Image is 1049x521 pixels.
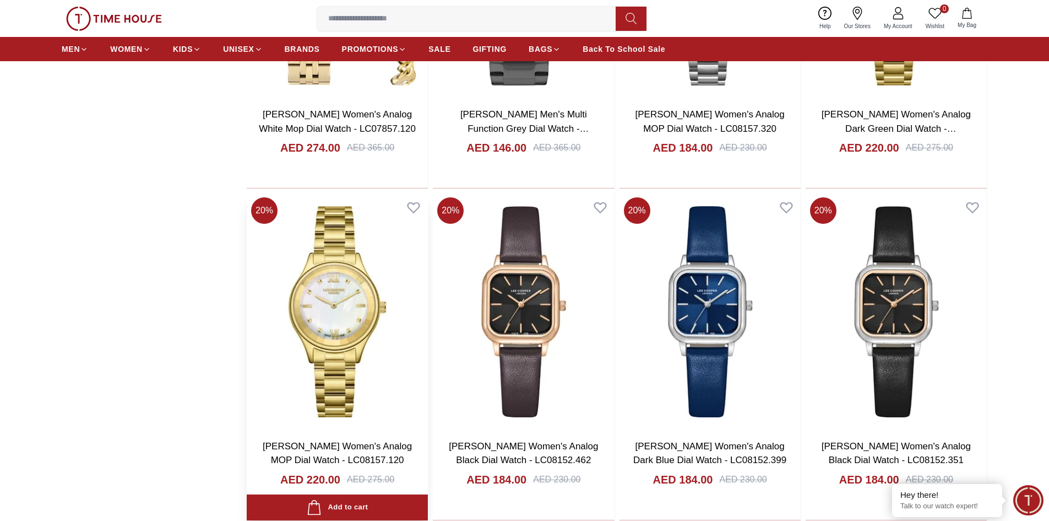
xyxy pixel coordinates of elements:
[62,39,88,59] a: MEN
[813,4,838,33] a: Help
[840,22,875,30] span: Our Stores
[472,39,507,59] a: GIFTING
[259,109,416,134] a: [PERSON_NAME] Women's Analog White Mop Dial Watch - LC07857.120
[66,7,162,31] img: ...
[280,140,340,155] h4: AED 274.00
[633,441,786,466] a: [PERSON_NAME] Women's Analog Dark Blue Dial Watch - LC08152.399
[951,6,983,31] button: My Bag
[223,44,254,55] span: UNISEX
[906,141,953,154] div: AED 275.00
[839,472,899,487] h4: AED 184.00
[110,39,151,59] a: WOMEN
[529,39,561,59] a: BAGS
[62,44,80,55] span: MEN
[624,197,650,224] span: 20 %
[906,473,953,486] div: AED 230.00
[280,472,340,487] h4: AED 220.00
[342,44,399,55] span: PROMOTIONS
[342,39,407,59] a: PROMOTIONS
[307,500,368,515] div: Add to cart
[900,502,994,511] p: Talk to our watch expert!
[1013,485,1043,515] div: Chat Widget
[822,441,971,466] a: [PERSON_NAME] Women's Analog Black Dial Watch - LC08152.351
[251,197,278,224] span: 20 %
[347,473,394,486] div: AED 275.00
[900,490,994,501] div: Hey there!
[806,193,987,430] img: Lee Cooper Women's Analog Black Dial Watch - LC08152.351
[428,39,450,59] a: SALE
[583,39,665,59] a: Back To School Sale
[433,193,614,430] img: Lee Cooper Women's Analog Black Dial Watch - LC08152.462
[810,197,836,224] span: 20 %
[533,473,580,486] div: AED 230.00
[635,109,784,134] a: [PERSON_NAME] Women's Analog MOP Dial Watch - LC08157.320
[653,472,713,487] h4: AED 184.00
[529,44,552,55] span: BAGS
[466,140,526,155] h4: AED 146.00
[719,473,767,486] div: AED 230.00
[428,44,450,55] span: SALE
[838,4,877,33] a: Our Stores
[921,22,949,30] span: Wishlist
[533,141,580,154] div: AED 365.00
[953,21,981,29] span: My Bag
[815,22,835,30] span: Help
[173,39,201,59] a: KIDS
[110,44,143,55] span: WOMEN
[460,109,589,148] a: [PERSON_NAME] Men's Multi Function Grey Dial Watch - LC07562.060
[347,141,394,154] div: AED 365.00
[285,39,320,59] a: BRANDS
[449,441,598,466] a: [PERSON_NAME] Women's Analog Black Dial Watch - LC08152.462
[653,140,713,155] h4: AED 184.00
[822,109,971,148] a: [PERSON_NAME] Women's Analog Dark Green Dial Watch - LC08157.170
[583,44,665,55] span: Back To School Sale
[173,44,193,55] span: KIDS
[919,4,951,33] a: 0Wishlist
[263,441,412,466] a: [PERSON_NAME] Women's Analog MOP Dial Watch - LC08157.120
[285,44,320,55] span: BRANDS
[879,22,917,30] span: My Account
[247,495,428,520] button: Add to cart
[466,472,526,487] h4: AED 184.00
[719,141,767,154] div: AED 230.00
[839,140,899,155] h4: AED 220.00
[437,197,464,224] span: 20 %
[940,4,949,13] span: 0
[472,44,507,55] span: GIFTING
[247,193,428,430] img: Lee Cooper Women's Analog MOP Dial Watch - LC08157.120
[619,193,801,430] img: Lee Cooper Women's Analog Dark Blue Dial Watch - LC08152.399
[223,39,262,59] a: UNISEX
